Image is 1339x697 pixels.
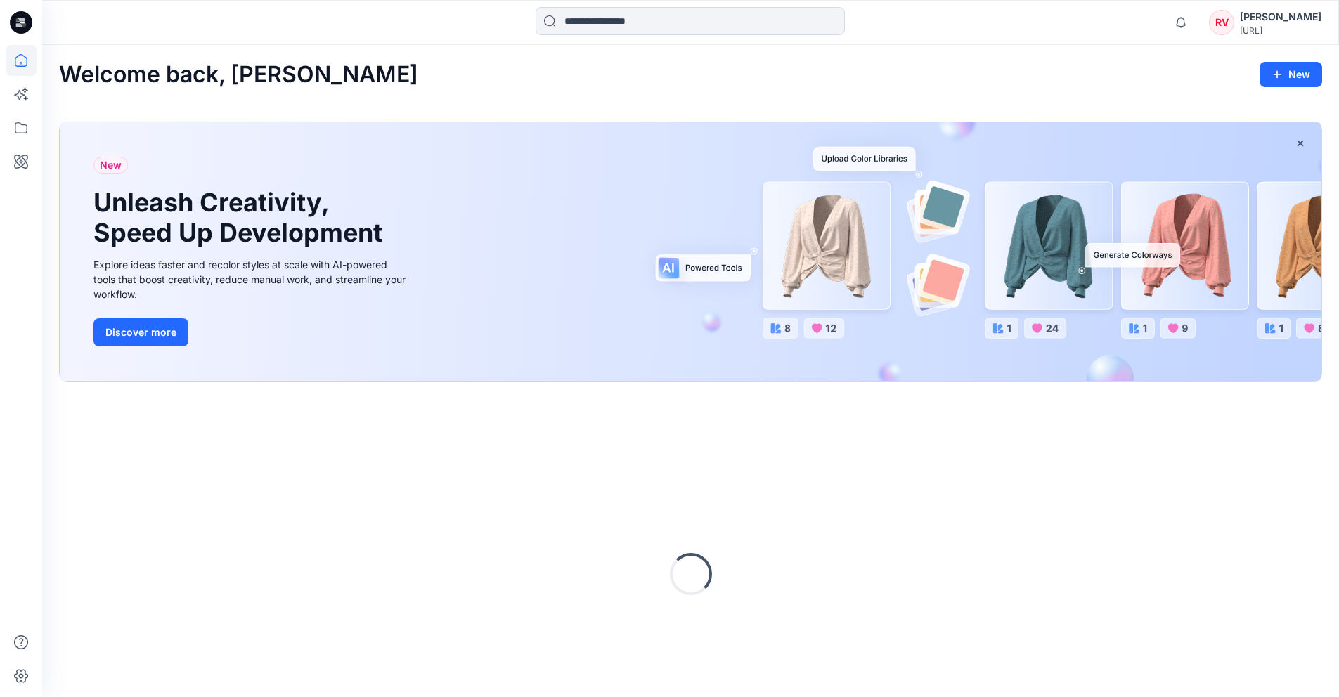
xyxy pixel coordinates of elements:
[93,318,410,346] a: Discover more
[100,157,122,174] span: New
[93,257,410,301] div: Explore ideas faster and recolor styles at scale with AI-powered tools that boost creativity, red...
[1240,8,1321,25] div: [PERSON_NAME]
[93,318,188,346] button: Discover more
[1209,10,1234,35] div: RV
[59,62,418,88] h2: Welcome back, [PERSON_NAME]
[93,188,389,248] h1: Unleash Creativity, Speed Up Development
[1240,25,1321,36] div: [URL]
[1260,62,1322,87] button: New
